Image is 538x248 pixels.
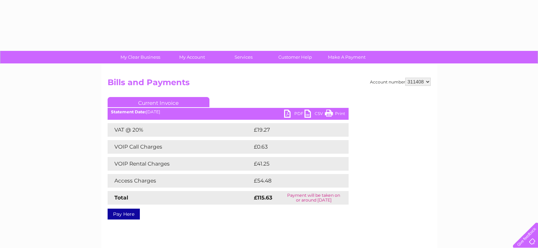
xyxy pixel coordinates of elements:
[108,78,431,91] h2: Bills and Payments
[319,51,375,63] a: Make A Payment
[114,194,128,201] strong: Total
[252,174,335,188] td: £54.48
[254,194,272,201] strong: £115.63
[108,157,252,171] td: VOIP Rental Charges
[216,51,272,63] a: Services
[284,110,304,119] a: PDF
[267,51,323,63] a: Customer Help
[370,78,431,86] div: Account number
[279,191,349,205] td: Payment will be taken on or around [DATE]
[304,110,325,119] a: CSV
[112,51,168,63] a: My Clear Business
[108,174,252,188] td: Access Charges
[108,123,252,137] td: VAT @ 20%
[252,157,334,171] td: £41.25
[164,51,220,63] a: My Account
[108,97,209,107] a: Current Invoice
[325,110,345,119] a: Print
[108,110,349,114] div: [DATE]
[108,209,140,220] a: Pay Here
[111,109,146,114] b: Statement Date:
[252,140,333,154] td: £0.63
[108,140,252,154] td: VOIP Call Charges
[252,123,334,137] td: £19.27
